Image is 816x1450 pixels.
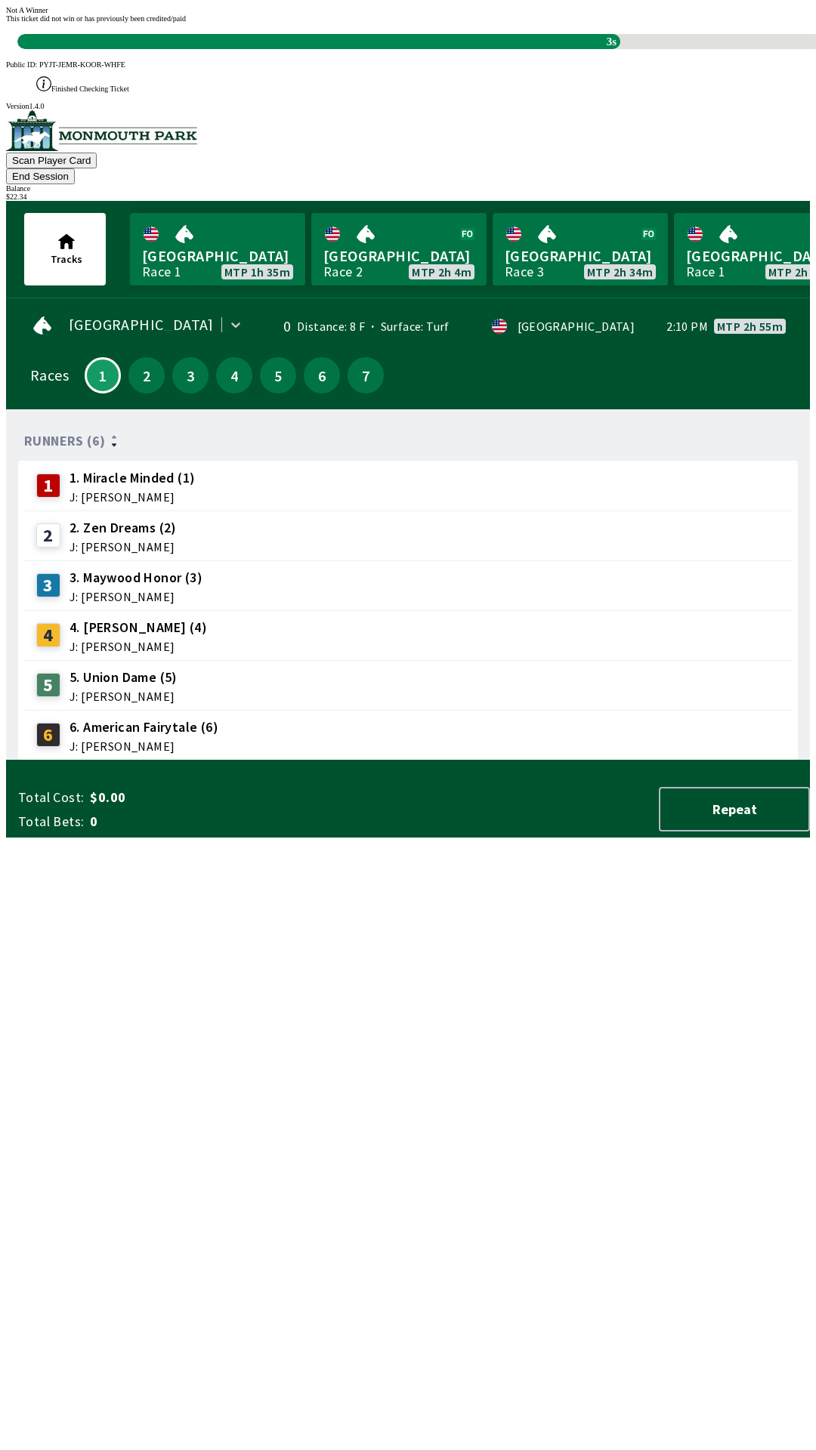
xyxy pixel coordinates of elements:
div: 6 [36,723,60,747]
div: 0 [267,320,291,332]
button: 6 [304,357,340,393]
div: Race 3 [505,266,544,278]
span: 1 [90,372,116,379]
span: J: [PERSON_NAME] [70,690,178,702]
button: Scan Player Card [6,153,97,168]
span: [GEOGRAPHIC_DATA] [505,246,656,266]
span: $0.00 [90,788,328,807]
span: J: [PERSON_NAME] [70,591,202,603]
span: 3. Maywood Honor (3) [70,568,202,588]
span: 4. [PERSON_NAME] (4) [70,618,207,637]
span: J: [PERSON_NAME] [70,640,207,652]
div: 1 [36,474,60,498]
a: [GEOGRAPHIC_DATA]Race 2MTP 2h 4m [311,213,487,285]
button: Repeat [659,787,810,831]
div: Race 2 [323,266,363,278]
button: 2 [128,357,165,393]
span: J: [PERSON_NAME] [70,740,218,752]
div: Runners (6) [24,433,792,449]
span: 6 [308,370,336,381]
div: Balance [6,184,810,193]
span: 5 [264,370,292,381]
span: 3 [176,370,205,381]
span: Finished Checking Ticket [51,85,129,93]
span: Tracks [51,252,82,266]
button: 4 [216,357,252,393]
span: Total Cost: [18,788,84,807]
button: 7 [348,357,384,393]
span: This ticket did not win or has previously been credited/paid [6,14,186,23]
button: End Session [6,168,75,184]
span: [GEOGRAPHIC_DATA] [69,319,214,331]
span: J: [PERSON_NAME] [70,541,177,553]
button: 3 [172,357,209,393]
div: Not A Winner [6,6,810,14]
span: [GEOGRAPHIC_DATA] [323,246,474,266]
span: Repeat [672,801,796,818]
span: 7 [351,370,380,381]
div: Public ID: [6,60,810,69]
span: MTP 2h 34m [587,266,653,278]
span: MTP 2h 55m [717,320,783,332]
span: 6. American Fairytale (6) [70,717,218,737]
span: Distance: 8 F [297,319,365,334]
span: MTP 1h 35m [224,266,290,278]
span: MTP 2h 4m [412,266,471,278]
span: 5. Union Dame (5) [70,668,178,687]
div: 2 [36,523,60,548]
span: 4 [220,370,249,381]
button: 5 [260,357,296,393]
span: 1. Miracle Minded (1) [70,468,195,488]
img: venue logo [6,110,197,151]
span: 2. Zen Dreams (2) [70,518,177,538]
a: [GEOGRAPHIC_DATA]Race 3MTP 2h 34m [493,213,668,285]
span: [GEOGRAPHIC_DATA] [142,246,293,266]
span: J: [PERSON_NAME] [70,491,195,503]
a: [GEOGRAPHIC_DATA]Race 1MTP 1h 35m [130,213,305,285]
span: Surface: Turf [365,319,450,334]
div: $ 22.34 [6,193,810,201]
span: 3s [603,32,620,52]
span: 2:10 PM [666,320,708,332]
span: 0 [90,813,328,831]
div: Race 1 [142,266,181,278]
button: 1 [85,357,121,393]
div: [GEOGRAPHIC_DATA] [518,320,635,332]
div: 4 [36,623,60,647]
span: Runners (6) [24,435,105,447]
div: Races [30,369,69,381]
span: PYJT-JEMR-KOOR-WHFE [39,60,125,69]
div: Version 1.4.0 [6,102,810,110]
div: 3 [36,573,60,597]
div: 5 [36,673,60,697]
button: Tracks [24,213,106,285]
div: Race 1 [686,266,725,278]
span: 2 [132,370,161,381]
span: Total Bets: [18,813,84,831]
